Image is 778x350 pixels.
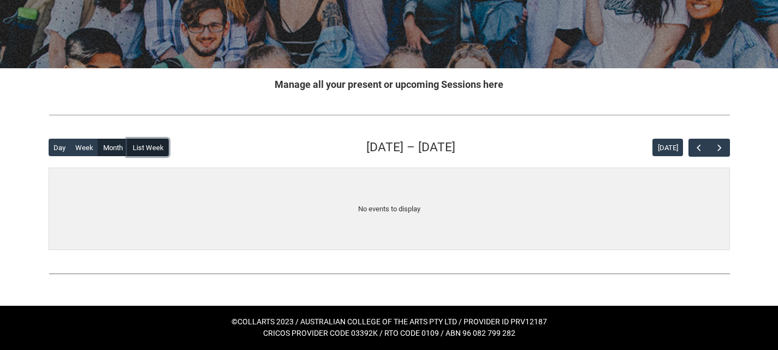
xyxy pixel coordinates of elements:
[49,109,730,121] img: REDU_GREY_LINE
[127,139,169,156] button: List Week
[49,77,730,92] h2: Manage all your present or upcoming Sessions here
[366,138,455,157] h2: [DATE] – [DATE]
[358,204,420,215] div: No events to display
[688,139,709,157] button: Previous Week
[652,139,683,156] button: [DATE]
[709,139,729,157] button: Next Week
[49,139,71,156] button: Day
[49,268,730,279] img: REDU_GREY_LINE
[70,139,98,156] button: Week
[98,139,128,156] button: Month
